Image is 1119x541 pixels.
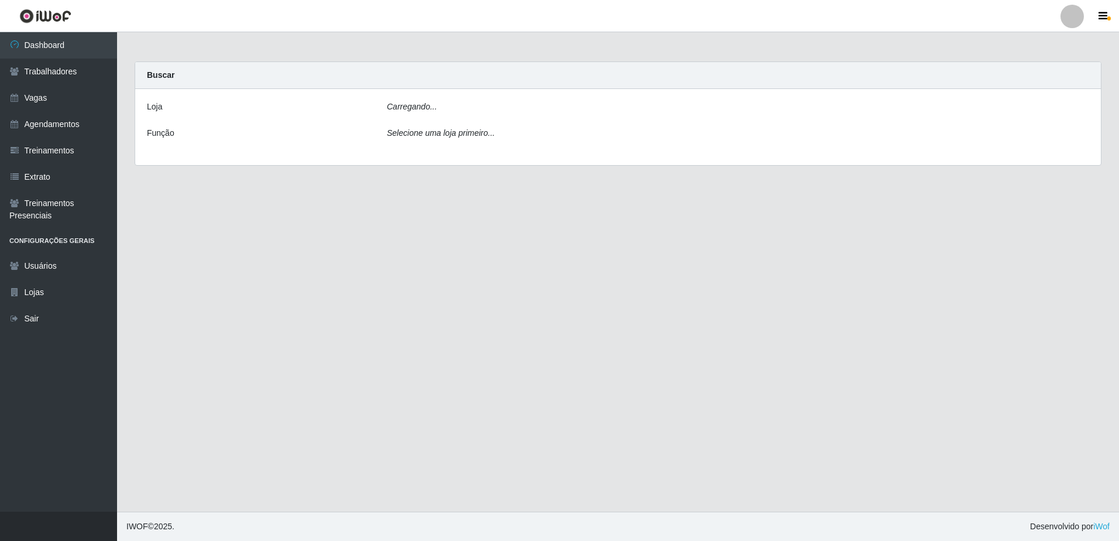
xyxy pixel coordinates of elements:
[387,102,437,111] i: Carregando...
[147,127,174,139] label: Função
[1030,521,1110,533] span: Desenvolvido por
[126,521,174,533] span: © 2025 .
[126,522,148,531] span: IWOF
[19,9,71,23] img: CoreUI Logo
[1093,522,1110,531] a: iWof
[147,70,174,80] strong: Buscar
[387,128,495,138] i: Selecione uma loja primeiro...
[147,101,162,113] label: Loja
